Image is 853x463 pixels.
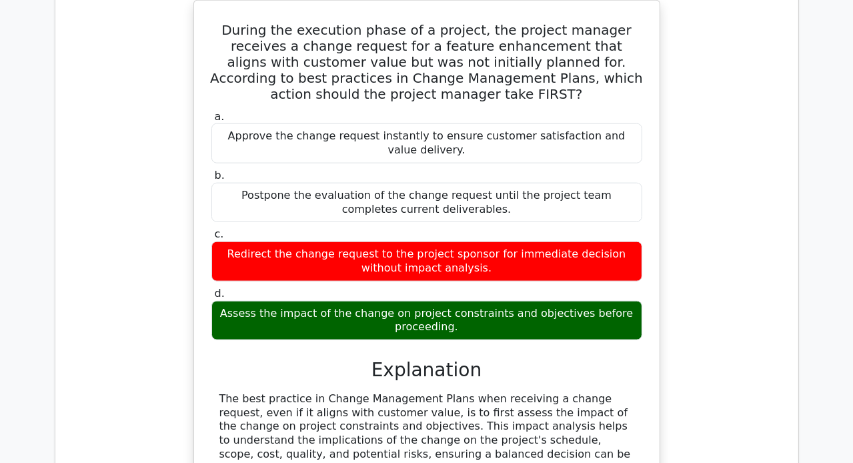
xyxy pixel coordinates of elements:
[215,110,225,123] span: a.
[215,287,225,300] span: d.
[215,169,225,181] span: b.
[211,123,642,163] div: Approve the change request instantly to ensure customer satisfaction and value delivery.
[215,227,224,240] span: c.
[210,22,644,102] h5: During the execution phase of a project, the project manager receives a change request for a feat...
[219,359,634,382] h3: Explanation
[211,242,642,282] div: Redirect the change request to the project sponsor for immediate decision without impact analysis.
[211,301,642,341] div: Assess the impact of the change on project constraints and objectives before proceeding.
[211,183,642,223] div: Postpone the evaluation of the change request until the project team completes current deliverables.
